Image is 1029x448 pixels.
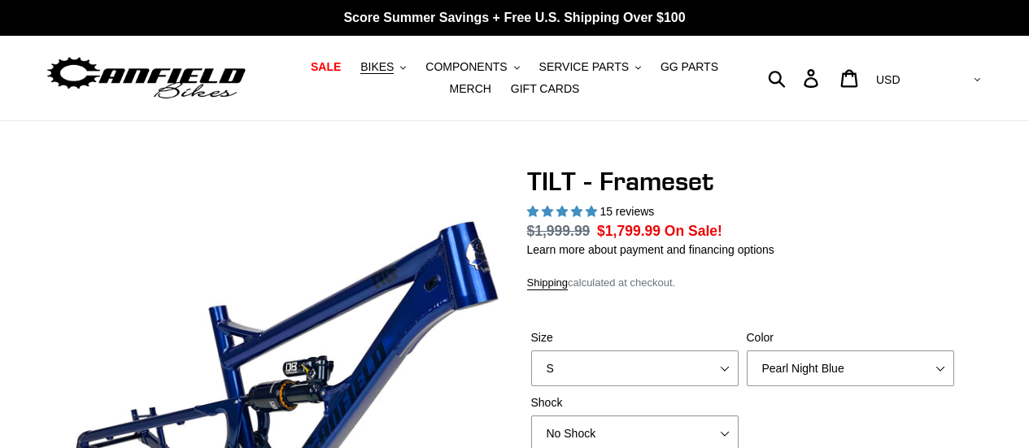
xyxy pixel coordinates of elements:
button: SERVICE PARTS [531,56,649,78]
span: $1,799.99 [597,223,661,239]
span: COMPONENTS [425,60,507,74]
button: COMPONENTS [417,56,527,78]
span: GG PARTS [661,60,718,74]
a: GG PARTS [652,56,726,78]
span: GIFT CARDS [511,82,580,96]
a: Shipping [527,276,569,290]
button: BIKES [352,56,414,78]
span: 5.00 stars [527,205,600,218]
span: SERVICE PARTS [539,60,629,74]
s: $1,999.99 [527,223,591,239]
span: BIKES [360,60,394,74]
a: SALE [303,56,349,78]
label: Color [747,329,954,346]
a: GIFT CARDS [503,78,588,100]
h1: TILT - Frameset [527,166,958,197]
span: 15 reviews [600,205,654,218]
span: MERCH [450,82,491,96]
a: MERCH [442,78,499,100]
div: calculated at checkout. [527,275,958,291]
span: SALE [311,60,341,74]
label: Size [531,329,739,346]
a: Learn more about payment and financing options [527,243,774,256]
span: On Sale! [665,220,722,241]
img: Canfield Bikes [45,53,248,104]
label: Shock [531,394,739,411]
